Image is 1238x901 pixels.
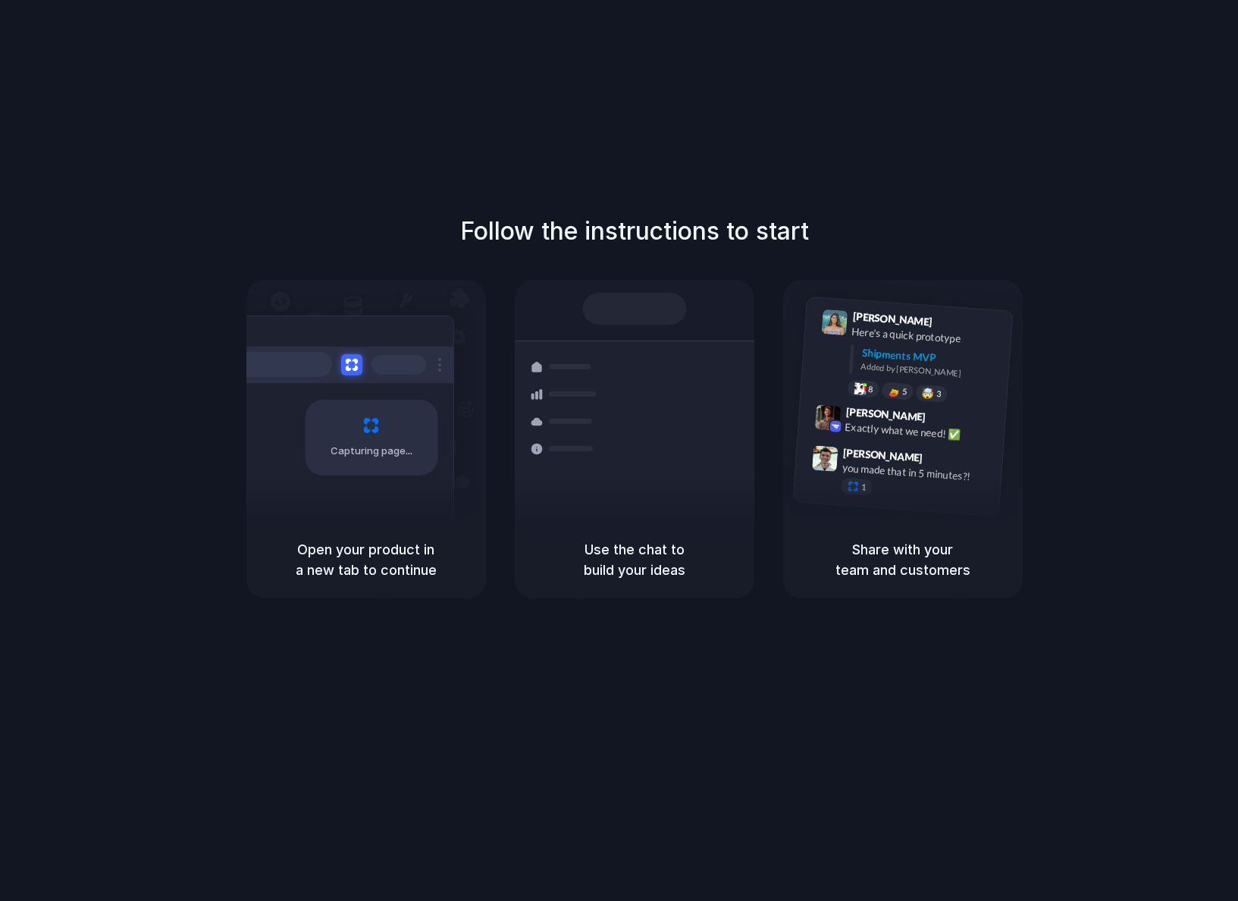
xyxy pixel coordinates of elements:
[801,539,1005,580] h5: Share with your team and customers
[845,419,996,444] div: Exactly what we need! ✅
[927,451,958,469] span: 9:47 AM
[265,539,468,580] h5: Open your product in a new tab to continue
[331,444,415,459] span: Capturing page
[929,410,961,429] span: 9:42 AM
[842,460,993,485] div: you made that in 5 minutes?!
[860,359,1000,381] div: Added by [PERSON_NAME]
[936,389,941,397] span: 3
[852,308,932,330] span: [PERSON_NAME]
[860,482,866,491] span: 1
[842,444,923,466] span: [PERSON_NAME]
[901,387,907,395] span: 5
[533,539,736,580] h5: Use the chat to build your ideas
[921,388,934,399] div: 🤯
[867,385,873,393] span: 8
[460,213,809,250] h1: Follow the instructions to start
[861,344,1001,369] div: Shipments MVP
[851,323,1002,349] div: Here's a quick prototype
[845,403,926,425] span: [PERSON_NAME]
[936,315,967,333] span: 9:41 AM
